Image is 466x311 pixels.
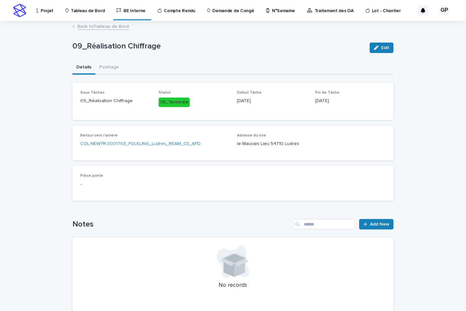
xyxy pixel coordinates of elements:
p: 09_Réalisation Chiffrage [80,98,151,104]
p: [DATE] [237,98,307,104]
a: COL.NEW.FR.0001703_FOLKLING_Ludres_REAM_03_APD [80,140,201,147]
span: Statut [159,91,171,95]
span: Edit [381,46,389,50]
p: 09_Réalisation Chiffrage [72,42,364,51]
button: Pointage [95,61,123,75]
a: Back toTableau de Bord [77,22,129,30]
img: stacker-logo-s-only.png [13,4,26,17]
p: le Mauvais Lieu 54710 Ludres [237,140,386,147]
input: Search [293,219,355,229]
span: Add New [370,222,389,227]
button: Details [72,61,95,75]
span: Début Tâche [237,91,262,95]
span: Pièce jointe [80,174,103,178]
h1: Notes [72,220,290,229]
span: Adresse du site [237,134,266,137]
button: Edit [370,43,394,53]
p: - [80,181,386,188]
a: Add New [359,219,394,229]
div: GP [439,5,450,16]
div: 06_Terminée [159,98,190,107]
span: Retour vers l'arrière [80,134,118,137]
span: Fin de Tâche [315,91,340,95]
p: No records [80,282,386,289]
span: Sous Tâches [80,91,105,95]
p: [DATE] [315,98,386,104]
